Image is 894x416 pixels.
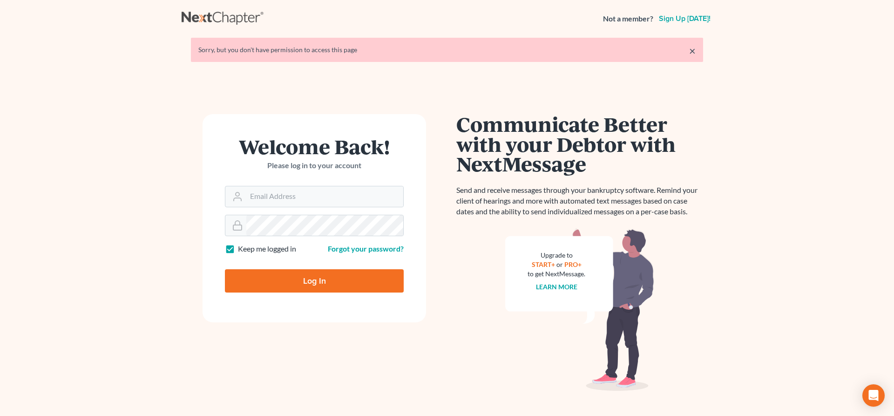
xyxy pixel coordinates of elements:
a: × [689,45,696,56]
strong: Not a member? [603,14,653,24]
a: Learn more [536,283,577,291]
label: Keep me logged in [238,244,296,254]
a: START+ [532,260,555,268]
div: Open Intercom Messenger [862,384,885,407]
input: Log In [225,269,404,293]
h1: Welcome Back! [225,136,404,157]
div: Sorry, but you don't have permission to access this page [198,45,696,55]
p: Please log in to your account [225,160,404,171]
img: nextmessage_bg-59042aed3d76b12b5cd301f8e5b87938c9018125f34e5fa2b7a6b67550977c72.svg [505,228,654,391]
a: Sign up [DATE]! [657,15,712,22]
p: Send and receive messages through your bankruptcy software. Remind your client of hearings and mo... [456,185,703,217]
input: Email Address [246,186,403,207]
a: PRO+ [564,260,582,268]
h1: Communicate Better with your Debtor with NextMessage [456,114,703,174]
a: Forgot your password? [328,244,404,253]
div: Upgrade to [528,251,585,260]
div: to get NextMessage. [528,269,585,279]
span: or [556,260,563,268]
